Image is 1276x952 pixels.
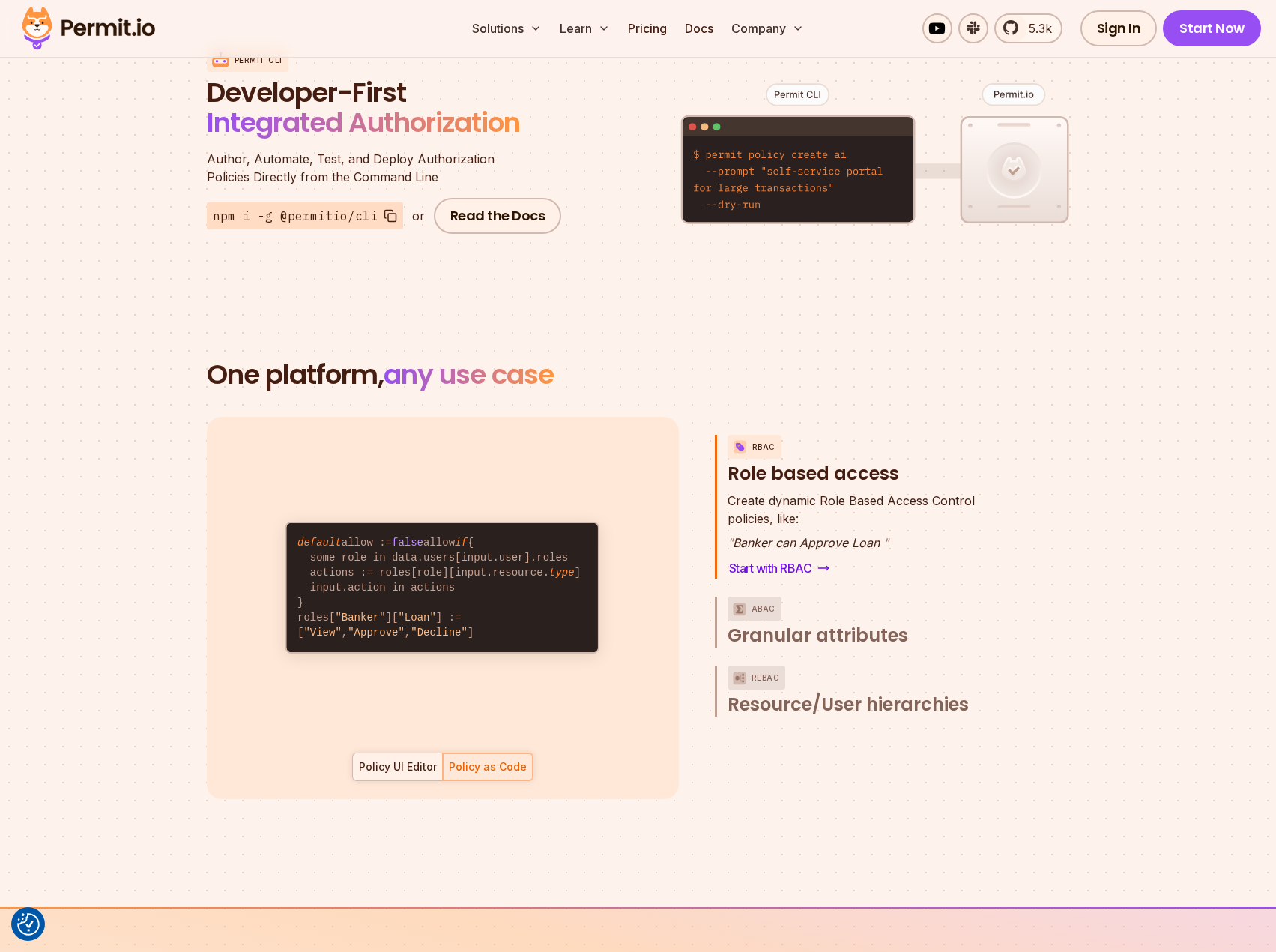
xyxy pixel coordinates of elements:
a: Start Now [1163,10,1261,46]
span: Author, Automate, Test, and Deploy Authorization [207,150,566,168]
a: Read the Docs [434,198,562,234]
a: Start with RBAC [728,558,832,579]
span: default [297,537,342,549]
div: Policy UI Editor [359,759,437,774]
img: Permit logo [15,3,162,54]
span: if [455,537,468,549]
span: "Loan" [398,612,435,624]
button: npm i -g @permitio/cli [207,202,403,229]
p: ReBAC [752,666,780,690]
button: ReBACResource/User hierarchies [728,666,1007,717]
span: Granular attributes [728,624,908,648]
div: RBACRole based access [728,492,1007,579]
p: Policies Directly from the Command Line [207,150,566,186]
span: " [883,535,889,550]
span: npm i -g @permitio/cli [213,207,378,225]
h2: One platform, [207,360,1070,390]
span: any use case [384,355,554,394]
p: Permit CLI [235,55,282,66]
a: 5.3k [994,13,1062,43]
a: Sign In [1080,10,1158,46]
span: "Approve" [348,627,405,639]
button: Solutions [466,13,548,43]
p: policies, like: [728,492,975,528]
span: Resource/User hierarchies [728,693,969,717]
span: "Decline" [411,627,468,639]
img: Revisit consent button [17,913,40,936]
span: "View" [303,627,341,639]
div: or [412,207,425,225]
span: "Banker" [335,612,385,624]
button: Company [725,13,810,43]
button: ABACGranular attributes [728,597,1007,648]
span: type [549,567,575,579]
a: Pricing [622,13,673,43]
button: Policy UI Editor [352,753,443,781]
code: allow := allow { some role in data.users[input.user].roles actions := roles[role][input.resource.... [287,523,598,652]
span: false [392,537,423,549]
button: Learn [554,13,616,43]
span: " [728,535,733,550]
span: Developer-First [207,78,566,108]
button: Consent Preferences [17,913,40,936]
a: Docs [679,13,719,43]
span: Integrated Authorization [207,103,520,142]
p: Banker can Approve Loan [728,534,975,552]
span: 5.3k [1020,19,1052,37]
p: ABAC [752,597,775,621]
span: Create dynamic Role Based Access Control [728,492,975,510]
